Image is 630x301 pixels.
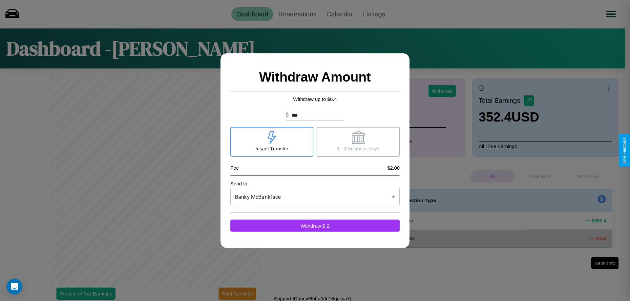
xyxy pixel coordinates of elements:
[622,137,627,164] div: Give Feedback
[230,94,400,103] p: Withdraw up to $ 0.4
[7,279,22,294] div: Open Intercom Messenger
[230,188,400,206] div: Banky McBankface
[230,63,400,91] h2: Withdraw Amount
[230,179,400,188] p: Send to:
[387,165,400,170] h4: $2.00
[255,144,288,153] p: Insant Transfer
[337,144,379,153] p: 1 - 3 business days
[230,163,239,172] p: Fee
[230,219,400,232] button: Withdraw $-2
[286,111,289,119] p: $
